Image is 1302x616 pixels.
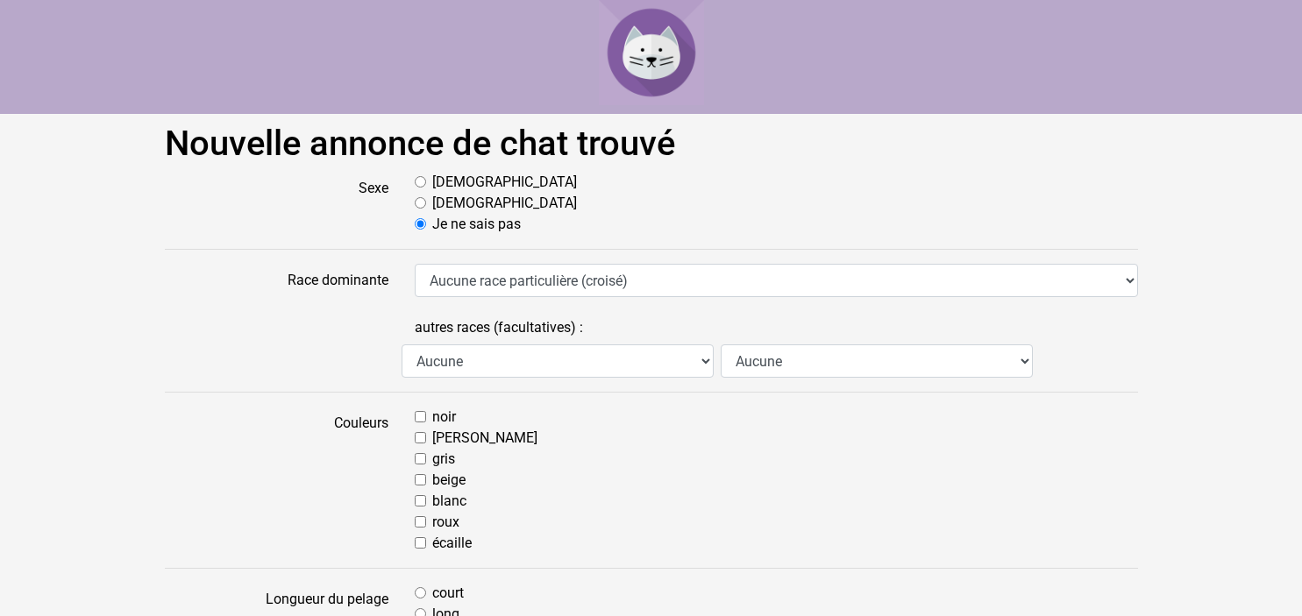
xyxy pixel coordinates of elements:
[152,172,402,235] label: Sexe
[432,449,455,470] label: gris
[152,264,402,297] label: Race dominante
[432,533,472,554] label: écaille
[432,407,456,428] label: noir
[415,218,426,230] input: Je ne sais pas
[432,214,521,235] label: Je ne sais pas
[152,407,402,554] label: Couleurs
[432,512,459,533] label: roux
[432,172,577,193] label: [DEMOGRAPHIC_DATA]
[432,470,466,491] label: beige
[415,197,426,209] input: [DEMOGRAPHIC_DATA]
[432,428,537,449] label: [PERSON_NAME]
[415,587,426,598] input: court
[432,193,577,214] label: [DEMOGRAPHIC_DATA]
[432,491,466,512] label: blanc
[432,583,464,604] label: court
[415,311,583,344] label: autres races (facultatives) :
[165,123,1138,165] h1: Nouvelle annonce de chat trouvé
[415,176,426,188] input: [DEMOGRAPHIC_DATA]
